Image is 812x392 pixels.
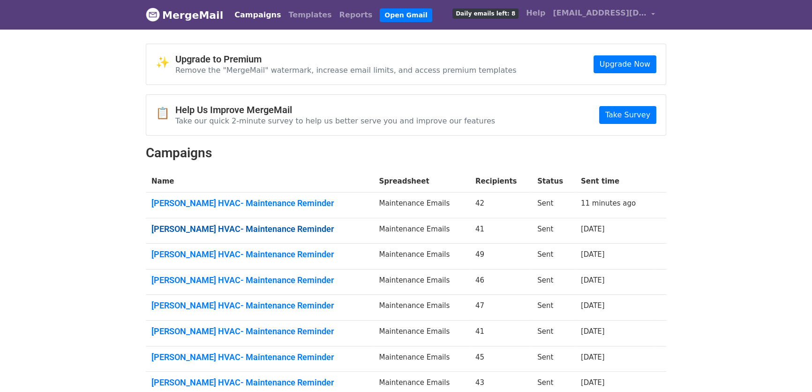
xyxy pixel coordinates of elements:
td: Maintenance Emails [373,192,469,218]
td: Maintenance Emails [373,346,469,372]
a: 11 minutes ago [581,199,636,208]
td: Sent [532,269,575,295]
a: Campaigns [231,6,285,24]
td: Sent [532,244,575,269]
th: Sent time [575,170,653,192]
a: [DATE] [581,250,605,259]
a: [PERSON_NAME] HVAC- Maintenance Reminder [151,198,368,208]
a: [EMAIL_ADDRESS][DOMAIN_NAME] [549,4,659,26]
a: [DATE] [581,378,605,387]
iframe: Chat Widget [765,347,812,392]
td: 47 [470,295,532,321]
td: Maintenance Emails [373,244,469,269]
a: Upgrade Now [594,55,656,73]
img: MergeMail logo [146,8,160,22]
td: 42 [470,192,532,218]
td: Sent [532,218,575,244]
p: Take our quick 2-minute survey to help us better serve you and improve our features [175,116,495,126]
th: Recipients [470,170,532,192]
a: Templates [285,6,335,24]
a: [PERSON_NAME] HVAC- Maintenance Reminder [151,249,368,260]
span: [EMAIL_ADDRESS][DOMAIN_NAME] [553,8,647,19]
td: 41 [470,218,532,244]
h2: Campaigns [146,145,666,161]
a: Reports [336,6,376,24]
a: Daily emails left: 8 [449,4,522,23]
td: 49 [470,244,532,269]
a: [DATE] [581,276,605,284]
th: Spreadsheet [373,170,469,192]
th: Name [146,170,373,192]
td: Sent [532,192,575,218]
a: [PERSON_NAME] HVAC- Maintenance Reminder [151,326,368,337]
td: Maintenance Emails [373,321,469,346]
span: ✨ [156,56,175,69]
td: 45 [470,346,532,372]
a: [DATE] [581,225,605,233]
td: Maintenance Emails [373,295,469,321]
p: Remove the "MergeMail" watermark, increase email limits, and access premium templates [175,65,517,75]
a: [DATE] [581,353,605,361]
span: Daily emails left: 8 [452,8,519,19]
td: 46 [470,269,532,295]
a: Help [522,4,549,23]
a: MergeMail [146,5,223,25]
a: [PERSON_NAME] HVAC- Maintenance Reminder [151,224,368,234]
td: Sent [532,346,575,372]
td: Maintenance Emails [373,269,469,295]
a: [PERSON_NAME] HVAC- Maintenance Reminder [151,275,368,285]
span: 📋 [156,107,175,120]
a: [PERSON_NAME] HVAC- Maintenance Reminder [151,352,368,362]
td: Sent [532,321,575,346]
td: Maintenance Emails [373,218,469,244]
h4: Upgrade to Premium [175,54,517,65]
a: [PERSON_NAME] HVAC- Maintenance Reminder [151,300,368,311]
a: [DATE] [581,327,605,336]
th: Status [532,170,575,192]
a: Take Survey [599,106,656,124]
a: Open Gmail [380,8,432,22]
td: Sent [532,295,575,321]
a: [PERSON_NAME] HVAC- Maintenance Reminder [151,377,368,388]
td: 41 [470,321,532,346]
a: [DATE] [581,301,605,310]
h4: Help Us Improve MergeMail [175,104,495,115]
